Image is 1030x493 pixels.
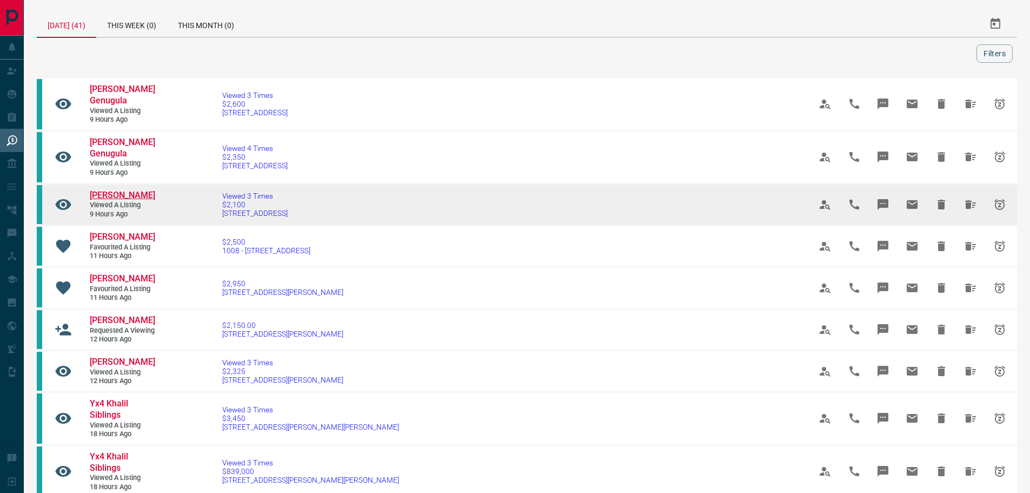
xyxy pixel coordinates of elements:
[841,358,867,384] span: Call
[841,317,867,343] span: Call
[987,192,1013,218] span: Snooze
[222,358,343,367] span: Viewed 3 Times
[958,192,984,218] span: Hide All from Angeli Arguelles
[222,100,288,108] span: $2,600
[870,358,896,384] span: Message
[90,451,155,474] a: Yx4 Khalil Siblings
[222,91,288,117] a: Viewed 3 Times$2,600[STREET_ADDRESS]
[90,474,155,483] span: Viewed a Listing
[90,273,155,285] a: [PERSON_NAME]
[90,430,155,439] span: 18 hours ago
[222,367,343,376] span: $2,325
[222,246,310,255] span: 1008 - [STREET_ADDRESS]
[987,358,1013,384] span: Snooze
[90,190,155,201] a: [PERSON_NAME]
[958,91,984,117] span: Hide All from Venkateshwar Genugula
[90,315,155,325] span: [PERSON_NAME]
[958,144,984,170] span: Hide All from Venkateshwar Genugula
[90,357,155,368] a: [PERSON_NAME]
[222,238,310,255] a: $2,5001008 - [STREET_ADDRESS]
[812,275,838,301] span: View Profile
[899,317,925,343] span: Email
[899,233,925,259] span: Email
[37,79,42,129] div: condos.ca
[870,233,896,259] span: Message
[812,91,838,117] span: View Profile
[870,458,896,484] span: Message
[958,233,984,259] span: Hide All from Angeli Arguelles
[90,201,155,210] span: Viewed a Listing
[222,467,399,476] span: $839,000
[90,115,155,124] span: 9 hours ago
[37,352,42,391] div: condos.ca
[899,91,925,117] span: Email
[96,11,167,37] div: This Week (0)
[222,405,399,431] a: Viewed 3 Times$3,450[STREET_ADDRESS][PERSON_NAME][PERSON_NAME]
[222,279,343,297] a: $2,950[STREET_ADDRESS][PERSON_NAME]
[222,376,343,384] span: [STREET_ADDRESS][PERSON_NAME]
[928,233,954,259] span: Hide
[928,275,954,301] span: Hide
[812,192,838,218] span: View Profile
[928,91,954,117] span: Hide
[870,192,896,218] span: Message
[37,310,42,349] div: condos.ca
[222,405,399,414] span: Viewed 3 Times
[90,84,155,107] a: [PERSON_NAME] Genugula
[90,232,155,243] a: [PERSON_NAME]
[90,168,155,178] span: 9 hours ago
[90,368,155,377] span: Viewed a Listing
[870,405,896,431] span: Message
[987,91,1013,117] span: Snooze
[167,11,245,37] div: This Month (0)
[841,275,867,301] span: Call
[90,243,155,252] span: Favourited a Listing
[812,317,838,343] span: View Profile
[90,326,155,336] span: Requested a Viewing
[90,252,155,261] span: 11 hours ago
[958,405,984,431] span: Hide All from Yx4 Khalil Siblings
[90,377,155,386] span: 12 hours ago
[987,405,1013,431] span: Snooze
[37,185,42,224] div: condos.ca
[812,358,838,384] span: View Profile
[90,84,155,106] span: [PERSON_NAME] Genugula
[899,144,925,170] span: Email
[222,192,288,200] span: Viewed 3 Times
[870,91,896,117] span: Message
[90,315,155,326] a: [PERSON_NAME]
[90,451,128,473] span: Yx4 Khalil Siblings
[222,321,343,330] span: $2,150.00
[870,275,896,301] span: Message
[958,317,984,343] span: Hide All from Angel Jade Roberto
[812,144,838,170] span: View Profile
[870,144,896,170] span: Message
[222,192,288,218] a: Viewed 3 Times$2,100[STREET_ADDRESS]
[899,275,925,301] span: Email
[90,483,155,492] span: 18 hours ago
[987,317,1013,343] span: Snooze
[222,423,399,431] span: [STREET_ADDRESS][PERSON_NAME][PERSON_NAME]
[222,358,343,384] a: Viewed 3 Times$2,325[STREET_ADDRESS][PERSON_NAME]
[958,275,984,301] span: Hide All from Angeli Arguelles
[812,458,838,484] span: View Profile
[928,458,954,484] span: Hide
[90,285,155,294] span: Favourited a Listing
[958,358,984,384] span: Hide All from Angel Jade Roberto
[222,144,288,170] a: Viewed 4 Times$2,350[STREET_ADDRESS]
[90,210,155,219] span: 9 hours ago
[222,238,310,246] span: $2,500
[90,398,128,420] span: Yx4 Khalil Siblings
[982,11,1008,37] button: Select Date Range
[928,317,954,343] span: Hide
[222,458,399,484] a: Viewed 3 Times$839,000[STREET_ADDRESS][PERSON_NAME][PERSON_NAME]
[90,421,155,430] span: Viewed a Listing
[90,273,155,284] span: [PERSON_NAME]
[841,144,867,170] span: Call
[222,91,288,100] span: Viewed 3 Times
[987,144,1013,170] span: Snooze
[90,293,155,303] span: 11 hours ago
[222,108,288,117] span: [STREET_ADDRESS]
[222,414,399,423] span: $3,450
[37,132,42,182] div: condos.ca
